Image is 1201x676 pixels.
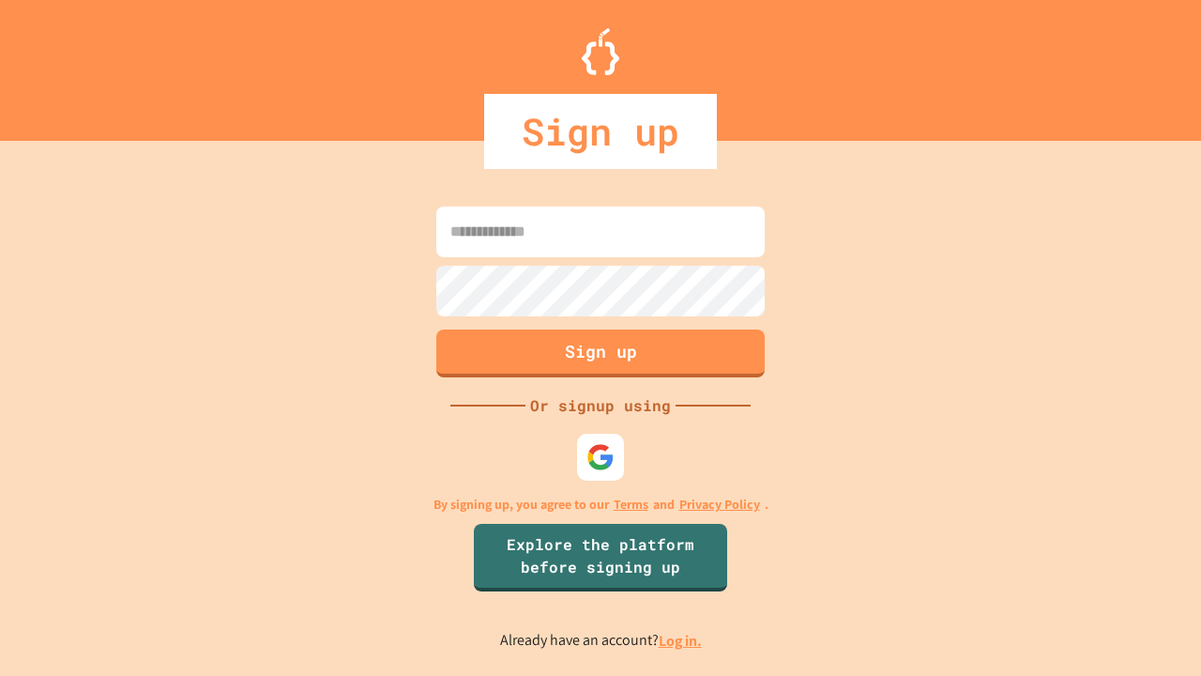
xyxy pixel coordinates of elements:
[679,495,760,515] a: Privacy Policy
[500,629,702,653] p: Already have an account?
[484,94,717,169] div: Sign up
[436,330,765,377] button: Sign up
[433,495,768,515] p: By signing up, you agree to our and .
[659,631,702,651] a: Log in.
[582,28,619,75] img: Logo.svg
[614,495,648,515] a: Terms
[474,524,727,591] a: Explore the platform before signing up
[586,443,615,471] img: google-icon.svg
[525,394,676,417] div: Or signup using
